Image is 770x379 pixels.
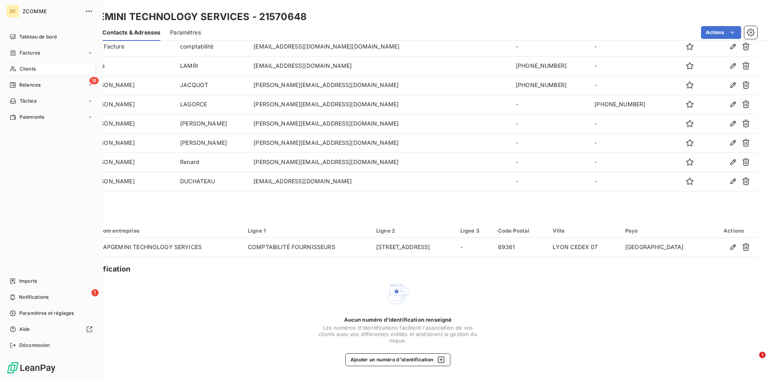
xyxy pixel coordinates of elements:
[318,324,478,344] span: Les numéros d'identifications facilitent l'association de vos clients avec vos différentes entité...
[249,56,511,75] td: [EMAIL_ADDRESS][DOMAIN_NAME]
[511,75,590,95] td: [PHONE_NUMBER]
[19,33,57,41] span: Tableau de bord
[99,227,238,234] div: Nom entreprise
[175,172,249,191] td: DUCHATEAU
[91,289,99,296] span: 1
[511,172,590,191] td: -
[759,352,766,358] span: 1
[19,326,30,333] span: Aide
[243,238,371,257] td: COMPTABILITÉ FOURNISSEURS
[83,133,175,152] td: [PERSON_NAME]
[590,56,668,75] td: -
[590,37,668,56] td: -
[175,152,249,172] td: Renard
[19,310,74,317] span: Paramètres et réglages
[498,227,543,234] div: Code Postal
[456,238,493,257] td: -
[89,77,99,84] span: 18
[83,114,175,133] td: [PERSON_NAME]
[83,37,175,56] td: Envoi Facture
[590,75,668,95] td: -
[249,172,511,191] td: [EMAIL_ADDRESS][DOMAIN_NAME]
[19,342,50,349] span: Déconnexion
[511,56,590,75] td: [PHONE_NUMBER]
[511,37,590,56] td: -
[83,152,175,172] td: [PERSON_NAME]
[83,56,175,75] td: Randa
[590,172,668,191] td: -
[548,238,620,257] td: LYON CEDEX 07
[175,191,249,210] td: [PERSON_NAME]
[511,191,590,210] td: -
[590,95,668,114] td: [PHONE_NUMBER]
[83,191,175,210] td: [PERSON_NAME]
[590,152,668,172] td: -
[83,75,175,95] td: [PERSON_NAME]
[249,37,511,56] td: [EMAIL_ADDRESS][DOMAIN_NAME][DOMAIN_NAME]
[20,97,36,105] span: Tâches
[22,8,80,14] span: ZCOMME
[493,238,548,257] td: 69361
[20,65,36,73] span: Clients
[511,152,590,172] td: -
[590,191,668,210] td: [PHONE_NUMBER]
[371,238,456,257] td: [STREET_ADDRESS]
[175,56,249,75] td: LAMRI
[19,278,37,285] span: Imports
[175,133,249,152] td: [PERSON_NAME]
[715,227,752,234] div: Actions
[6,5,19,18] div: ZC
[511,95,590,114] td: -
[170,28,201,36] span: Paramètres
[20,113,44,121] span: Paiements
[249,95,511,114] td: [PERSON_NAME][EMAIL_ADDRESS][DOMAIN_NAME]
[249,133,511,152] td: [PERSON_NAME][EMAIL_ADDRESS][DOMAIN_NAME]
[743,352,762,371] iframe: Intercom live chat
[460,227,488,234] div: Ligne 3
[94,238,243,257] td: CAPGEMINI TECHNOLOGY SERVICES
[249,75,511,95] td: [PERSON_NAME][EMAIL_ADDRESS][DOMAIN_NAME]
[248,227,367,234] div: Ligne 1
[553,227,616,234] div: Ville
[511,133,590,152] td: -
[175,95,249,114] td: LAGORCE
[6,323,96,336] a: Aide
[249,191,511,210] td: [EMAIL_ADDRESS][DOMAIN_NAME]
[83,95,175,114] td: [PERSON_NAME]
[175,75,249,95] td: JACQUOT
[102,28,160,36] span: Contacts & Adresses
[20,49,40,57] span: Factures
[345,353,451,366] button: Ajouter un numéro d’identification
[511,114,590,133] td: -
[590,114,668,133] td: -
[19,81,41,89] span: Relances
[83,172,175,191] td: [PERSON_NAME]
[590,133,668,152] td: -
[175,37,249,56] td: comptabilité
[625,227,705,234] div: Pays
[620,238,710,257] td: [GEOGRAPHIC_DATA]
[19,294,49,301] span: Notifications
[385,281,411,307] img: Empty state
[249,114,511,133] td: [PERSON_NAME][EMAIL_ADDRESS][DOMAIN_NAME]
[344,316,452,323] span: Aucun numéro d’identification renseigné
[71,10,307,24] h3: CAPGEMINI TECHNOLOGY SERVICES - 21570648
[175,114,249,133] td: [PERSON_NAME]
[376,227,451,234] div: Ligne 2
[701,26,741,39] button: Actions
[249,152,511,172] td: [PERSON_NAME][EMAIL_ADDRESS][DOMAIN_NAME]
[6,361,56,374] img: Logo LeanPay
